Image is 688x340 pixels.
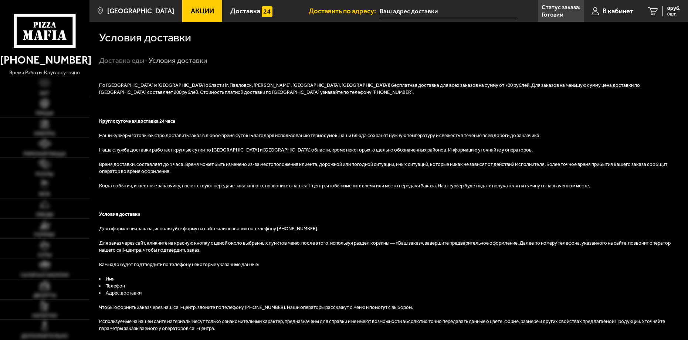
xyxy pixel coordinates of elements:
[99,32,191,43] h1: Условия доставки
[99,261,678,268] p: Вам надо будет подтвердить по телефону некоторые указанные данные:
[309,8,380,15] span: Доставить по адресу:
[21,273,69,278] span: Салаты и закуски
[34,131,55,136] span: Наборы
[542,12,563,18] p: Готовим
[99,276,678,283] li: Имя
[40,91,50,96] span: Хит
[23,152,66,157] span: Римская пицца
[99,56,148,65] a: Доставка еды-
[34,232,55,238] span: Горячее
[99,161,678,175] p: Время доставки, составляет до 1 часа. Время может быть изменено из-за местоположения клиента, дор...
[99,290,678,297] li: Адрес доставки
[667,6,681,11] span: 0 руб.
[99,211,140,217] b: Условия доставки
[191,8,214,15] span: Акции
[542,4,580,10] p: Статус заказа:
[262,6,272,17] img: 15daf4d41897b9f0e9f617042186c801.svg
[32,313,57,319] span: Напитки
[99,318,678,332] p: Используемые на нашем сайте материалы несут только ознакомительный характер, предназначены для сп...
[99,147,678,154] p: Наша служба доставки работает круглые сутки по [GEOGRAPHIC_DATA] и [GEOGRAPHIC_DATA] области, кро...
[99,225,678,232] p: Для оформления заказа, используйте форму на сайте или позвонив по телефону [PHONE_NUMBER].
[603,8,633,15] span: В кабинет
[149,56,207,65] div: Условия доставки
[107,8,174,15] span: [GEOGRAPHIC_DATA]
[35,172,54,177] span: Роллы
[380,4,517,18] input: Ваш адрес доставки
[99,183,678,190] p: Когда события, известные заказчику, препятствуют передаче заказанного, позвоните в наш call-центр...
[36,212,54,217] span: Обеды
[99,82,678,96] p: По [GEOGRAPHIC_DATA] и [GEOGRAPHIC_DATA] области (г. Павловск, [PERSON_NAME], [GEOGRAPHIC_DATA], ...
[99,283,678,290] li: Телефон
[230,8,260,15] span: Доставка
[38,253,52,258] span: Супы
[21,334,68,339] span: Дополнительно
[33,293,56,298] span: Десерты
[99,304,678,311] p: Чтобы оформить Заказ через наш call-центр, звоните по телефону [PHONE_NUMBER]. Наши операторы рас...
[667,12,681,16] span: 0 шт.
[99,132,678,139] p: Наши курьеры готовы быстро доставить заказ в любое время суток! Благодаря использованию термосумо...
[39,192,50,197] span: WOK
[99,240,678,254] p: Для заказ через сайт, кликните на красную кнопку с ценой около выбранных пунктов меню, после этог...
[35,111,54,116] span: Пицца
[99,118,175,124] b: Круглосуточная доставка 24 часа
